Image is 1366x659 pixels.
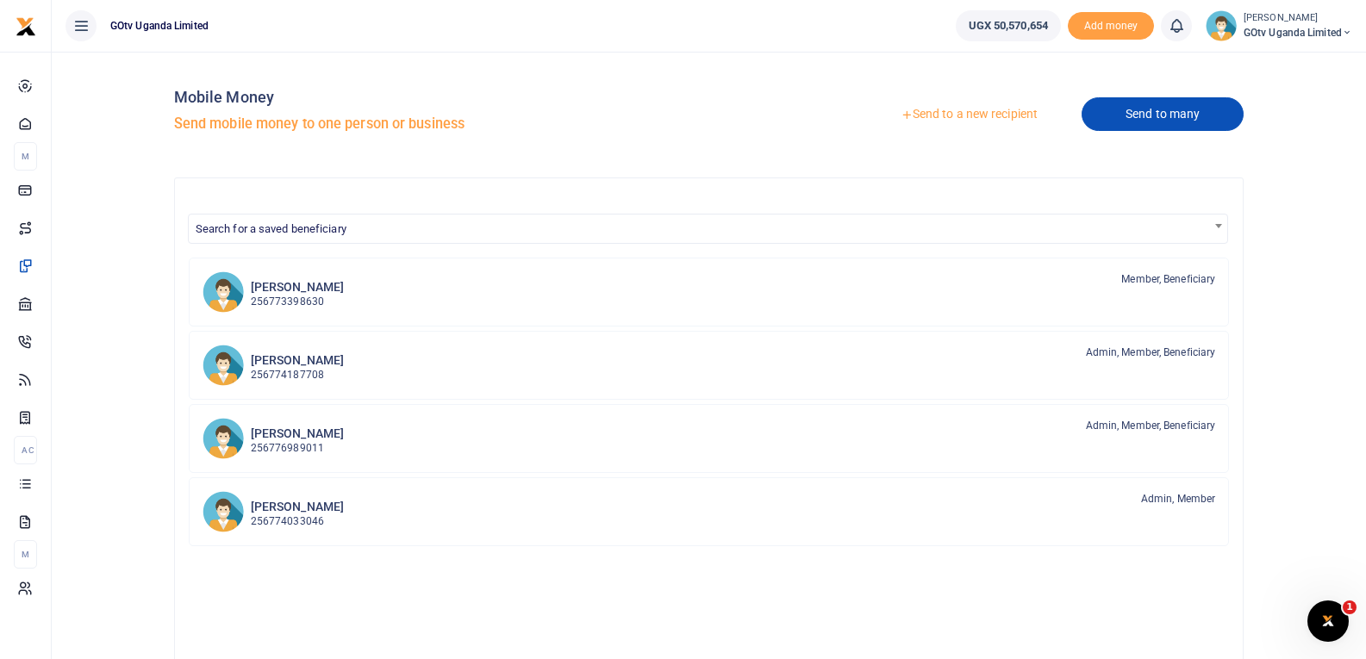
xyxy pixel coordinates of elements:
a: DA [PERSON_NAME] 256774187708 Admin, Member, Beneficiary [189,331,1230,400]
span: GOtv Uganda Limited [103,18,215,34]
a: Add money [1068,18,1154,31]
a: MK [PERSON_NAME] 256774033046 Admin, Member [189,477,1230,546]
a: logo-small logo-large logo-large [16,19,36,32]
li: M [14,142,37,171]
h5: Send mobile money to one person or business [174,115,702,133]
iframe: Intercom live chat [1307,600,1349,642]
span: Search for a saved beneficiary [189,214,1228,241]
img: AM [203,271,244,313]
p: 256773398630 [251,294,344,310]
small: [PERSON_NAME] [1244,11,1352,26]
a: profile-user [PERSON_NAME] GOtv Uganda Limited [1206,10,1352,41]
span: Admin, Member, Beneficiary [1086,418,1216,433]
p: 256774187708 [251,367,344,383]
p: 256776989011 [251,440,344,457]
a: AM [PERSON_NAME] 256773398630 Member, Beneficiary [189,258,1230,326]
img: profile-user [1206,10,1237,41]
img: HS [203,418,244,459]
li: Toup your wallet [1068,12,1154,40]
li: M [14,540,37,569]
a: HS [PERSON_NAME] 256776989011 Admin, Member, Beneficiary [189,404,1230,473]
span: Member, Beneficiary [1121,271,1215,287]
h6: [PERSON_NAME] [251,500,344,514]
span: Admin, Member, Beneficiary [1086,345,1216,360]
span: GOtv Uganda Limited [1244,25,1352,40]
span: Search for a saved beneficiary [188,214,1229,244]
h6: [PERSON_NAME] [251,426,344,441]
span: Admin, Member [1141,491,1215,507]
li: Wallet ballance [949,10,1068,41]
h4: Mobile Money [174,88,702,107]
li: Ac [14,436,37,464]
span: UGX 50,570,654 [969,17,1048,34]
a: Send to many [1082,97,1244,131]
h6: [PERSON_NAME] [251,280,344,295]
img: logo-small [16,16,36,37]
img: MK [203,491,244,532]
span: Search for a saved beneficiary [196,222,346,235]
span: 1 [1343,600,1357,614]
h6: [PERSON_NAME] [251,353,344,368]
img: DA [203,345,244,386]
p: 256774033046 [251,513,344,530]
a: Send to a new recipient [857,99,1082,130]
a: UGX 50,570,654 [956,10,1061,41]
span: Add money [1068,12,1154,40]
